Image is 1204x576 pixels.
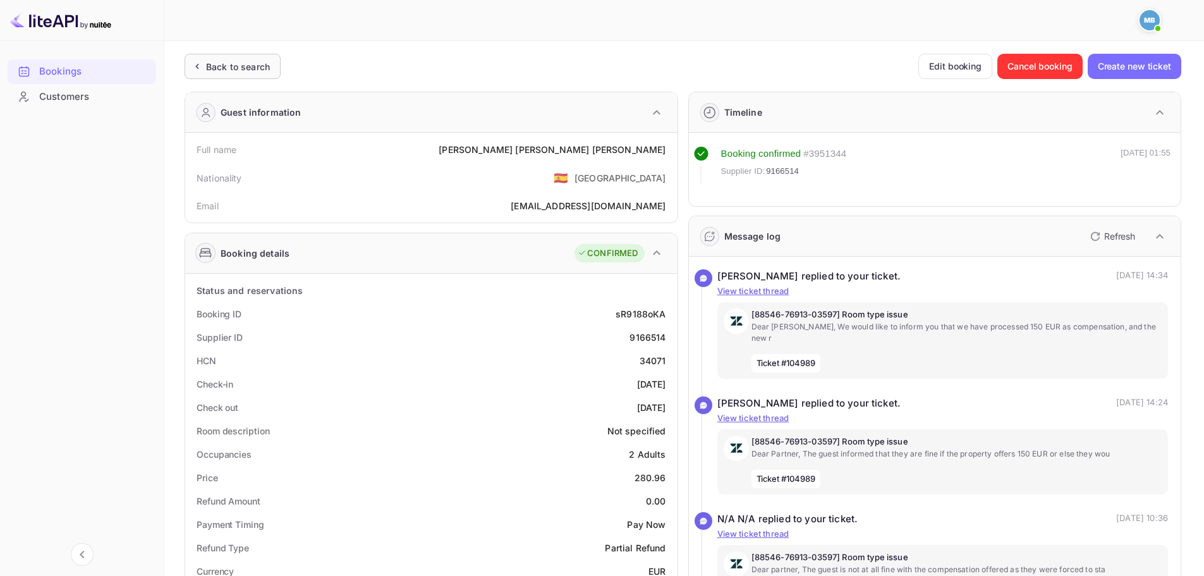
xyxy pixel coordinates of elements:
[197,171,242,185] div: Nationality
[221,247,289,260] div: Booking details
[646,494,666,508] div: 0.00
[717,412,1169,425] p: View ticket thread
[1088,54,1181,79] button: Create new ticket
[724,230,781,243] div: Message log
[751,551,1162,564] p: [88546-76913-03597] Room type issue
[221,106,301,119] div: Guest information
[717,512,858,527] div: N/A N/A replied to your ticket.
[1121,147,1171,183] div: [DATE] 01:55
[721,147,801,161] div: Booking confirmed
[803,147,846,161] div: # 3951344
[751,448,1162,460] p: Dear Partner, The guest informed that they are fine if the property offers 150 EUR or else they wou
[627,518,666,531] div: Pay Now
[607,424,666,438] div: Not specified
[751,354,821,373] span: Ticket #104989
[575,171,666,185] div: [GEOGRAPHIC_DATA]
[635,471,666,484] div: 280.96
[71,543,94,566] button: Collapse navigation
[197,284,303,297] div: Status and reservations
[439,143,666,156] div: [PERSON_NAME] [PERSON_NAME] [PERSON_NAME]
[629,448,666,461] div: 2 Adults
[39,64,150,79] div: Bookings
[8,85,156,108] a: Customers
[1140,10,1160,30] img: Mohcine Belkhir
[206,60,270,73] div: Back to search
[197,494,260,508] div: Refund Amount
[605,541,666,555] div: Partial Refund
[637,377,666,391] div: [DATE]
[197,518,264,531] div: Payment Timing
[1116,269,1168,284] p: [DATE] 14:34
[554,166,568,189] span: United States
[717,396,901,411] div: [PERSON_NAME] replied to your ticket.
[1104,230,1135,243] p: Refresh
[197,377,233,391] div: Check-in
[197,448,252,461] div: Occupancies
[8,59,156,83] a: Bookings
[637,401,666,414] div: [DATE]
[197,331,243,344] div: Supplier ID
[197,307,241,321] div: Booking ID
[1083,226,1140,247] button: Refresh
[197,401,238,414] div: Check out
[766,165,799,178] span: 9166514
[39,90,150,104] div: Customers
[751,564,1162,575] p: Dear partner, The guest is not at all fine with the compensation offered as they were forced to sta
[724,106,762,119] div: Timeline
[717,269,901,284] div: [PERSON_NAME] replied to your ticket.
[997,54,1083,79] button: Cancel booking
[640,354,666,367] div: 34071
[724,436,749,461] img: AwvSTEc2VUhQAAAAAElFTkSuQmCC
[197,143,236,156] div: Full name
[197,354,216,367] div: HCN
[197,541,249,555] div: Refund Type
[1116,396,1168,411] p: [DATE] 14:24
[721,165,765,178] span: Supplier ID:
[511,199,666,212] div: [EMAIL_ADDRESS][DOMAIN_NAME]
[197,199,219,212] div: Email
[8,85,156,109] div: Customers
[717,528,1169,541] p: View ticket thread
[629,331,666,344] div: 9166514
[751,309,1162,321] p: [88546-76913-03597] Room type issue
[1116,512,1168,527] p: [DATE] 10:36
[197,424,269,438] div: Room description
[10,10,111,30] img: LiteAPI logo
[8,59,156,84] div: Bookings
[616,307,666,321] div: sR9188oKA
[717,285,1169,298] p: View ticket thread
[918,54,992,79] button: Edit booking
[578,247,638,260] div: CONFIRMED
[724,309,749,334] img: AwvSTEc2VUhQAAAAAElFTkSuQmCC
[197,471,218,484] div: Price
[751,436,1162,448] p: [88546-76913-03597] Room type issue
[751,321,1162,344] p: Dear [PERSON_NAME], We would like to inform you that we have processed 150 EUR as compensation, a...
[751,470,821,489] span: Ticket #104989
